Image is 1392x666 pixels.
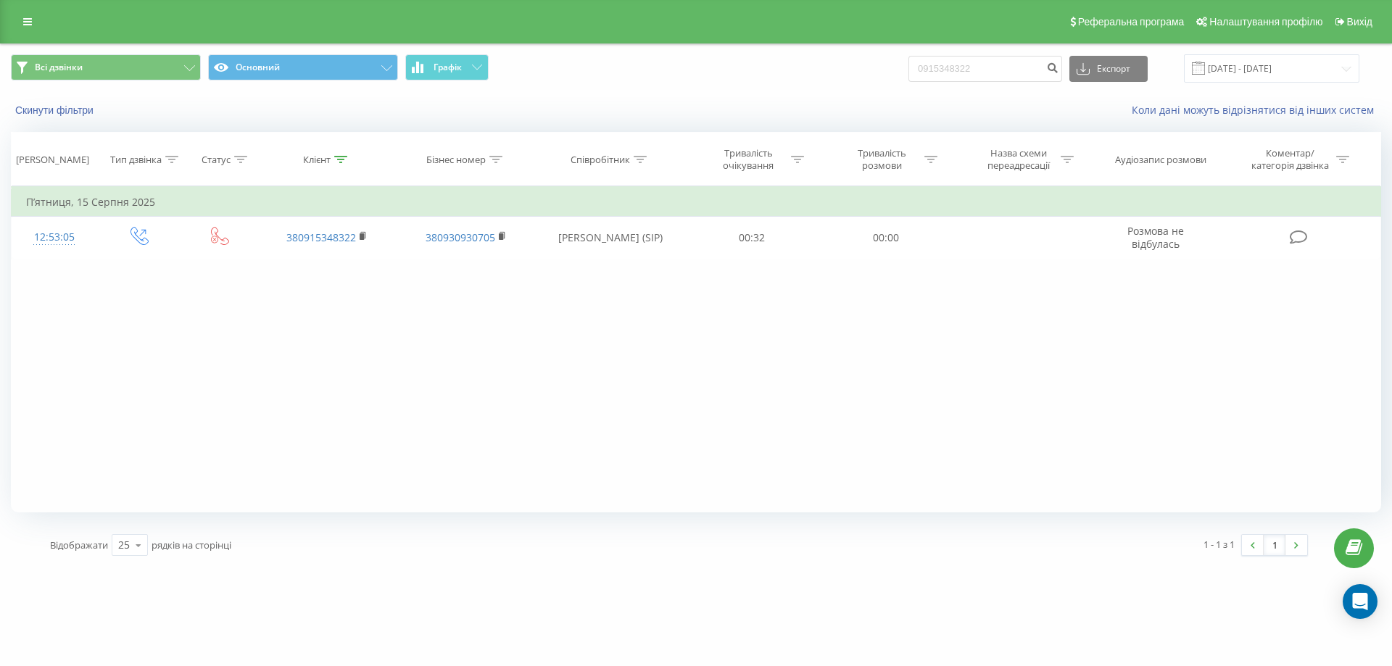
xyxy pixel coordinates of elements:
[819,217,952,259] td: 00:00
[11,104,101,117] button: Скинути фільтри
[1347,16,1372,28] span: Вихід
[286,230,356,244] a: 380915348322
[1078,16,1185,28] span: Реферальна програма
[426,230,495,244] a: 380930930705
[571,154,630,166] div: Співробітник
[26,223,83,251] div: 12:53:05
[35,62,83,73] span: Всі дзвінки
[110,154,162,166] div: Тип дзвінка
[979,147,1057,172] div: Назва схеми переадресації
[1127,224,1184,251] span: Розмова не відбулась
[16,154,89,166] div: [PERSON_NAME]
[908,56,1062,82] input: Пошук за номером
[1132,103,1381,117] a: Коли дані можуть відрізнятися вiд інших систем
[303,154,331,166] div: Клієнт
[118,538,130,552] div: 25
[208,54,398,80] button: Основний
[1209,16,1322,28] span: Налаштування профілю
[1343,584,1377,619] div: Open Intercom Messenger
[50,538,108,551] span: Відображати
[685,217,819,259] td: 00:32
[434,62,462,72] span: Графік
[152,538,231,551] span: рядків на сторінці
[535,217,685,259] td: [PERSON_NAME] (SIP)
[710,147,787,172] div: Тривалість очікування
[843,147,921,172] div: Тривалість розмови
[405,54,489,80] button: Графік
[11,54,201,80] button: Всі дзвінки
[1203,537,1235,551] div: 1 - 1 з 1
[1248,147,1333,172] div: Коментар/категорія дзвінка
[202,154,231,166] div: Статус
[1264,535,1285,555] a: 1
[1069,56,1148,82] button: Експорт
[12,188,1381,217] td: П’ятниця, 15 Серпня 2025
[426,154,486,166] div: Бізнес номер
[1115,154,1206,166] div: Аудіозапис розмови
